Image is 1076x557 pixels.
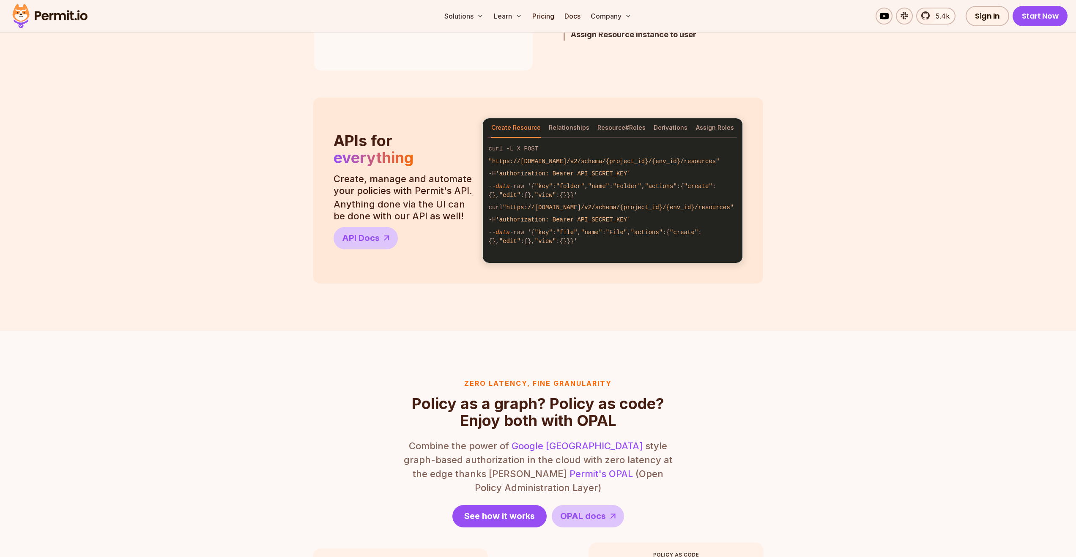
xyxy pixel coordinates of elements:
code: curl -L X POST [483,143,742,155]
a: 5.4k [916,8,956,25]
span: "actions" [631,229,663,236]
p: Create, manage and automate your policies with Permit's API. [334,173,472,197]
button: Solutions [441,8,487,25]
span: "File" [606,229,627,236]
span: "key" [535,183,553,190]
span: "create" [670,229,698,236]
a: Google [GEOGRAPHIC_DATA] [512,440,643,451]
button: Company [587,8,635,25]
span: "Folder" [613,183,641,190]
p: Combine the power of style graph-based authorization in the cloud with zero latency at the edge t... [403,439,674,495]
h3: Zero latency, fine granularity [403,378,674,388]
span: API Docs [342,232,380,244]
a: OPAL docs [552,505,624,527]
span: "https://[DOMAIN_NAME]/v2/schema/{project_id}/{env_id}/resources" [489,158,720,165]
h2: Policy as a graph? Policy as code? Enjoy both with OPAL [403,395,674,429]
span: OPAL docs [560,510,606,522]
span: everything [334,148,413,167]
button: Relationships [549,118,589,138]
p: Anything done via the UI can be done with our API as well! [334,198,472,222]
a: Pricing [529,8,558,25]
span: 5.4k [931,11,950,21]
span: See how it works [464,510,535,522]
button: Create Resource [491,118,541,138]
span: data [496,229,510,236]
code: curl [483,202,742,214]
span: data [496,183,510,190]
span: "edit" [499,192,520,199]
span: "edit" [499,238,520,245]
span: "view" [535,192,556,199]
button: Resource#Roles [597,118,646,138]
img: Permit logo [8,2,91,30]
span: APIs for [334,131,392,150]
code: -H [483,168,742,180]
h3: Assign Resource instance to user [571,29,718,41]
code: -H [483,214,742,226]
span: "actions" [645,183,677,190]
span: "folder" [556,183,584,190]
span: 'authorization: Bearer API_SECRET_KEY' [496,216,630,223]
a: Permit's OPAL [569,468,633,479]
span: "create" [684,183,712,190]
span: "view" [535,238,556,245]
span: "https://[DOMAIN_NAME]/v2/schema/{project_id}/{env_id}/resources" [503,204,734,211]
a: See how it works [452,505,547,527]
a: Sign In [966,6,1009,26]
button: Assign Resource instance to user [564,29,718,41]
code: -- -raw '{ : , : , :{ :{}, :{}, :{}}}' [483,226,742,247]
a: Start Now [1013,6,1068,26]
span: "key" [535,229,553,236]
span: "name" [588,183,609,190]
span: "name" [581,229,602,236]
button: Derivations [654,118,687,138]
a: Docs [561,8,584,25]
span: 'authorization: Bearer API_SECRET_KEY' [496,170,630,177]
code: -- -raw '{ : , : , :{ :{}, :{}, :{}}}' [483,180,742,201]
button: Assign Roles [696,118,734,138]
span: "file" [556,229,577,236]
button: Learn [490,8,526,25]
a: API Docs [334,227,398,249]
